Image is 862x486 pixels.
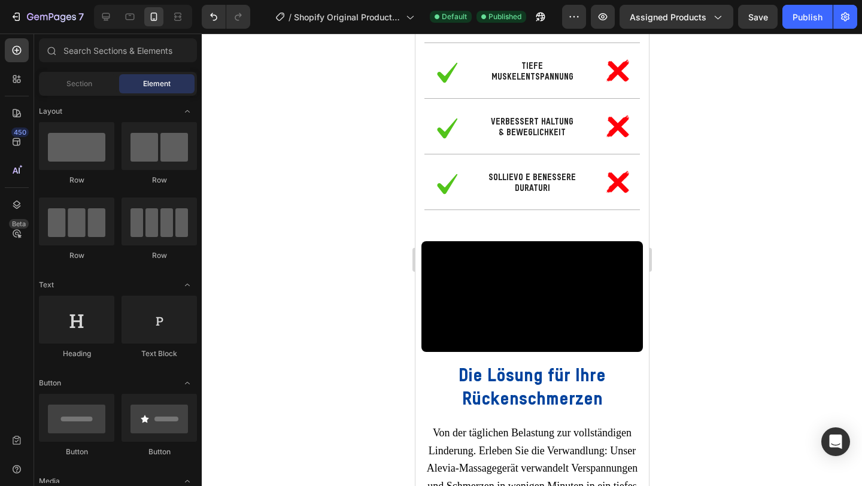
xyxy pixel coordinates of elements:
span: Toggle open [178,102,197,121]
div: Row [122,250,197,261]
div: Beta [9,219,29,229]
span: Assigned Products [630,11,706,23]
iframe: Design area [415,34,649,486]
div: 450 [11,127,29,137]
div: Row [39,175,114,186]
div: Undo/Redo [202,5,250,29]
p: 7 [78,10,84,24]
span: Shopify Original Product Template [294,11,401,23]
div: Heading [39,348,114,359]
span: Button [39,378,61,388]
div: Button [39,446,114,457]
div: Row [39,250,114,261]
span: Toggle open [178,373,197,393]
button: 7 [5,5,89,29]
span: Published [488,11,521,22]
span: / [289,11,292,23]
span: Text [39,280,54,290]
span: Section [66,78,92,89]
button: Save [738,5,778,29]
div: Button [122,446,197,457]
div: Publish [793,11,822,23]
div: Open Intercom Messenger [821,427,850,456]
button: Assigned Products [620,5,733,29]
button: Publish [782,5,833,29]
span: Element [143,78,171,89]
span: Save [748,12,768,22]
span: Toggle open [178,275,197,294]
div: Text Block [122,348,197,359]
span: Default [442,11,467,22]
div: Row [122,175,197,186]
input: Search Sections & Elements [39,38,197,62]
span: Layout [39,106,62,117]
